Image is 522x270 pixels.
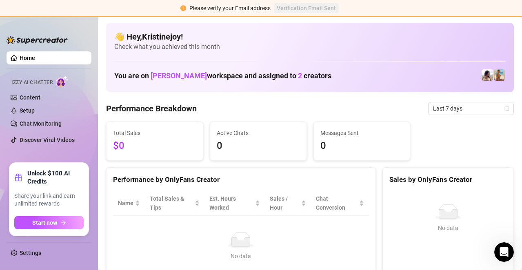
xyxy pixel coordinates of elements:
[17,117,136,125] div: Send us a message
[113,174,369,185] div: Performance by OnlyFans Creator
[393,224,504,232] div: No data
[113,128,196,137] span: Total Sales
[265,191,311,216] th: Sales / Hour
[16,58,147,86] p: Hi [PERSON_NAME] 👋
[114,42,506,51] span: Check what you achieved this month
[20,94,40,101] a: Content
[217,128,300,137] span: Active Chats
[16,16,71,27] img: logo
[8,110,155,141] div: Send us a messageWe typically reply in a few hours
[217,138,300,154] span: 0
[11,79,53,86] span: Izzy AI Chatter
[118,199,133,208] span: Name
[209,194,253,212] div: Est. Hours Worked
[433,102,509,115] span: Last 7 days
[320,138,404,154] span: 0
[114,31,506,42] h4: 👋 Hey, Kristinejoy !
[140,13,155,28] div: Close
[60,220,66,226] span: arrow-right
[298,71,302,80] span: 2
[56,75,69,87] img: AI Chatter
[121,252,361,261] div: No data
[118,13,135,29] div: Profile image for Joe
[17,152,137,160] div: 📢 Join Our Telegram Channel
[113,191,145,216] th: Name
[311,191,369,216] th: Chat Conversion
[20,55,35,61] a: Home
[150,194,193,212] span: Total Sales & Tips
[129,215,142,221] span: Help
[494,69,505,81] img: KristinKavallari
[320,128,404,137] span: Messages Sent
[494,242,514,262] iframe: Intercom live chat
[12,175,151,191] button: Search for help
[114,71,331,80] h1: You are on workspace and assigned to creators
[316,194,357,212] span: Chat Conversion
[27,169,84,186] strong: Unlock $100 AI Credits
[109,195,163,228] button: Help
[14,173,22,181] span: gift
[389,174,507,185] div: Sales by OnlyFans Creator
[145,191,204,216] th: Total Sales & Tips
[113,138,196,154] span: $0
[14,192,84,208] span: Share your link and earn unlimited rewards
[87,13,104,29] img: Profile image for Ella
[17,179,66,188] span: Search for help
[12,148,151,164] a: 📢 Join Our Telegram Channel
[106,103,197,114] h4: Performance Breakdown
[20,120,62,127] a: Chat Monitoring
[32,219,57,226] span: Start now
[270,194,300,212] span: Sales / Hour
[18,215,36,221] span: Home
[16,86,147,100] p: How can we help?
[20,250,41,256] a: Settings
[151,71,207,80] span: [PERSON_NAME]
[7,36,68,44] img: logo-BBDzfeDw.svg
[17,125,136,134] div: We typically reply in a few hours
[54,195,109,228] button: Messages
[180,5,186,11] span: exclamation-circle
[20,107,35,114] a: Setup
[482,69,493,81] img: BustyCiara
[103,13,119,29] img: Profile image for Giselle
[20,137,75,143] a: Discover Viral Videos
[189,4,271,13] div: Please verify your Email address
[14,216,84,229] button: Start nowarrow-right
[504,106,509,111] span: calendar
[274,3,339,13] button: Verification Email Sent
[68,215,96,221] span: Messages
